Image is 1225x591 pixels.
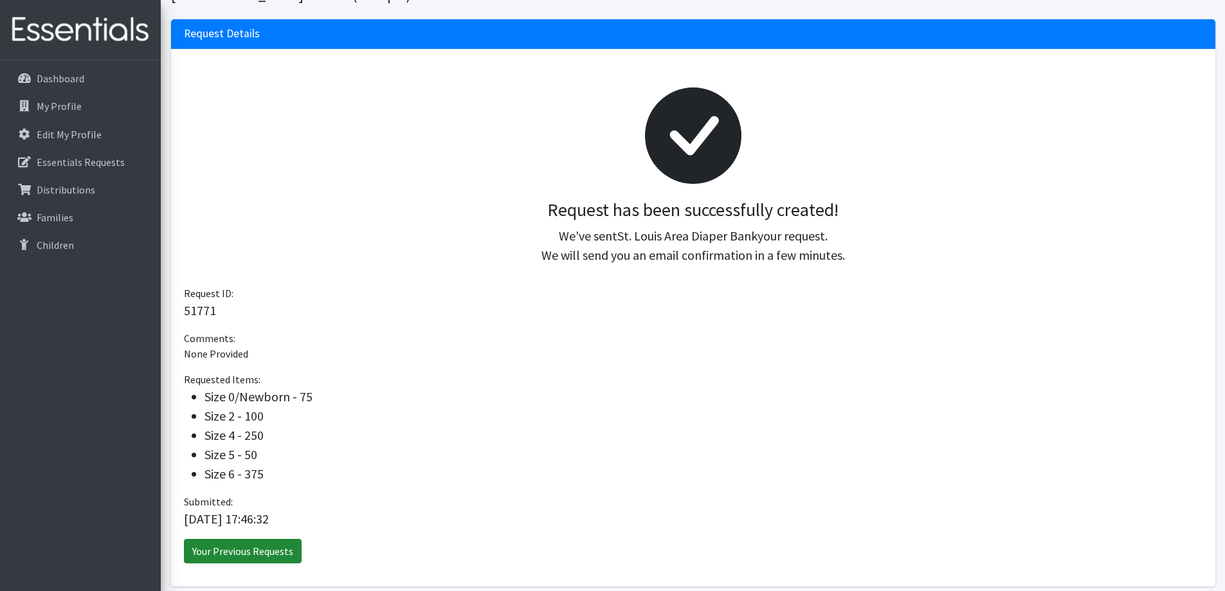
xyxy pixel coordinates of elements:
[184,347,248,360] span: None Provided
[37,156,125,168] p: Essentials Requests
[37,239,74,251] p: Children
[184,332,235,345] span: Comments:
[184,539,302,563] a: Your Previous Requests
[5,66,156,91] a: Dashboard
[204,426,1202,445] li: Size 4 - 250
[37,100,82,113] p: My Profile
[5,149,156,175] a: Essentials Requests
[184,495,233,508] span: Submitted:
[204,464,1202,484] li: Size 6 - 375
[5,122,156,147] a: Edit My Profile
[194,199,1192,221] h3: Request has been successfully created!
[194,226,1192,265] p: We've sent your request. We will send you an email confirmation in a few minutes.
[184,301,1202,320] p: 51771
[204,406,1202,426] li: Size 2 - 100
[5,177,156,203] a: Distributions
[617,228,758,244] span: St. Louis Area Diaper Bank
[184,27,260,41] h3: Request Details
[37,72,84,85] p: Dashboard
[37,128,102,141] p: Edit My Profile
[204,445,1202,464] li: Size 5 - 50
[5,232,156,258] a: Children
[184,373,260,386] span: Requested Items:
[5,205,156,230] a: Families
[184,287,233,300] span: Request ID:
[37,183,95,196] p: Distributions
[5,8,156,51] img: HumanEssentials
[204,387,1202,406] li: Size 0/Newborn - 75
[37,211,73,224] p: Families
[5,93,156,119] a: My Profile
[184,509,1202,529] p: [DATE] 17:46:32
